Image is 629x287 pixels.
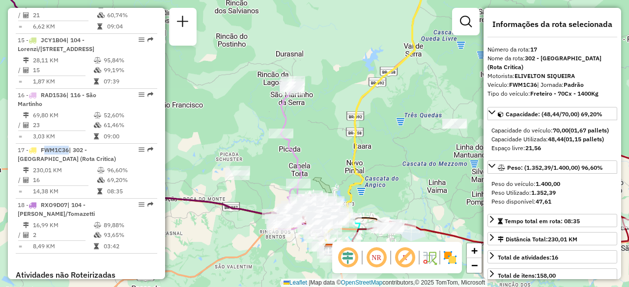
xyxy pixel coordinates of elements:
strong: 1.352,39 [531,189,556,196]
strong: 70,00 [553,127,569,134]
td: = [18,186,23,196]
td: 99,19% [103,65,153,75]
i: Total de Atividades [23,232,29,238]
a: Total de atividades:16 [487,250,617,263]
td: / [18,230,23,240]
i: Tempo total em rota [94,133,99,139]
a: Nova sessão e pesquisa [173,12,193,34]
strong: 302 - [GEOGRAPHIC_DATA] (Rota Critica) [487,54,601,71]
i: % de utilização da cubagem [94,232,101,238]
span: − [471,259,478,271]
strong: Padrão [564,81,584,88]
em: Opções [139,202,144,208]
td: 69,20% [107,175,153,185]
span: 230,01 KM [548,235,577,243]
span: RAD1536 [41,91,66,99]
div: Número da rota: [487,45,617,54]
td: 93,65% [103,230,153,240]
span: JCY1B04 [41,36,66,44]
span: Exibir rótulo [393,246,417,269]
i: Total de Atividades [23,122,29,128]
a: Capacidade: (48,44/70,00) 69,20% [487,107,617,120]
span: RXO9D07 [41,201,67,209]
td: 16,99 KM [32,220,93,230]
td: / [18,120,23,130]
span: 15 - [18,36,94,52]
td: 61,46% [103,120,153,130]
div: Map data © contributors,© 2025 TomTom, Microsoft [281,279,487,287]
strong: (01,15 pallets) [564,135,604,143]
td: 2 [32,230,93,240]
em: Rota exportada [147,92,153,98]
img: CDD Santa Maria [324,243,337,256]
span: Peso do veículo: [491,180,560,187]
td: / [18,65,23,75]
a: Total de itens:158,00 [487,268,617,282]
span: | 104 - Lorenzi/[STREET_ADDRESS] [18,36,94,52]
em: Rota exportada [147,147,153,153]
td: = [18,131,23,141]
span: Ocultar NR [365,246,388,269]
i: Distância Total [23,112,29,118]
div: Total de itens: [498,271,556,280]
i: Distância Total [23,167,29,173]
td: 6,62 KM [32,22,97,31]
td: 69,80 KM [32,110,93,120]
span: Ocultar deslocamento [336,246,360,269]
em: Rota exportada [147,37,153,43]
strong: (01,67 pallets) [569,127,609,134]
em: Opções [139,37,144,43]
strong: ELIVELTON SIQUEIRA [515,72,575,79]
span: | Jornada: [537,81,584,88]
span: FWM1C36 [41,146,69,154]
i: Tempo total em rota [97,188,102,194]
span: Capacidade: (48,44/70,00) 69,20% [506,110,602,118]
td: 52,60% [103,110,153,120]
i: % de utilização do peso [94,222,101,228]
div: Espaço livre: [491,144,613,153]
i: % de utilização da cubagem [94,67,101,73]
span: + [471,244,478,257]
i: % de utilização do peso [94,112,101,118]
i: Distância Total [23,222,29,228]
div: Capacidade Utilizada: [491,135,613,144]
td: 89,88% [103,220,153,230]
i: Distância Total [23,57,29,63]
td: 14,38 KM [32,186,97,196]
td: 1,87 KM [32,77,93,86]
td: 03:42 [103,241,153,251]
div: Distância Total: [498,235,577,244]
span: Peso: (1.352,39/1.400,00) 96,60% [507,164,603,171]
a: Leaflet [284,279,307,286]
td: 21 [32,10,97,20]
img: Fluxo de ruas [422,250,437,265]
strong: FWM1C36 [509,81,537,88]
i: % de utilização da cubagem [94,122,101,128]
div: Capacidade: (48,44/70,00) 69,20% [487,122,617,157]
div: Motorista: [487,72,617,80]
div: Veículo: [487,80,617,89]
td: 08:35 [107,186,153,196]
td: 28,11 KM [32,55,93,65]
em: Rota exportada [147,202,153,208]
i: Total de Atividades [23,12,29,18]
td: / [18,175,23,185]
td: 8,49 KM [32,241,93,251]
i: Tempo total em rota [94,243,99,249]
a: Zoom in [467,243,482,258]
td: = [18,77,23,86]
td: 95,84% [103,55,153,65]
span: 18 - [18,201,95,217]
span: | [309,279,310,286]
div: Tipo do veículo: [487,89,617,98]
strong: 47,61 [536,198,551,205]
div: Atividade não roteirizada - GICELDA MEDIANEIRA M [226,166,250,176]
div: Nome da rota: [487,54,617,72]
td: 23 [32,120,93,130]
td: = [18,22,23,31]
i: Total de Atividades [23,177,29,183]
div: Peso disponível: [491,197,613,206]
div: Capacidade do veículo: [491,126,613,135]
div: Peso Utilizado: [491,188,613,197]
i: Tempo total em rota [97,24,102,29]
